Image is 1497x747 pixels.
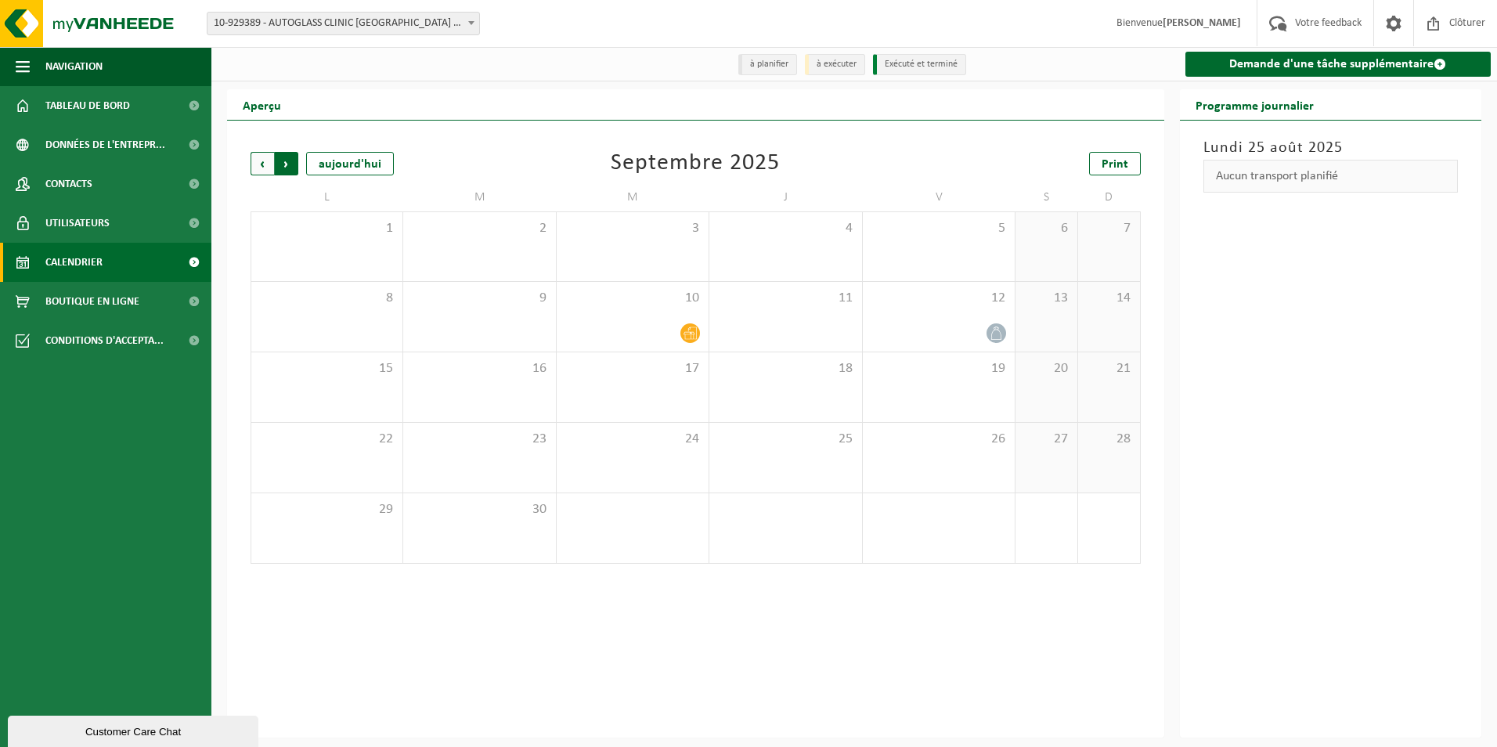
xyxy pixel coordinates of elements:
a: Print [1089,152,1141,175]
strong: [PERSON_NAME] [1163,17,1241,29]
td: L [251,183,403,211]
span: 19 [871,360,1007,377]
span: 21 [1086,360,1132,377]
span: 13 [1023,290,1070,307]
span: 4 [717,220,853,237]
span: 14 [1086,290,1132,307]
span: 16 [411,360,547,377]
span: 10-929389 - AUTOGLASS CLINIC TOURNAI - MARQUAIN [207,12,480,35]
span: 12 [871,290,1007,307]
span: 10-929389 - AUTOGLASS CLINIC TOURNAI - MARQUAIN [207,13,479,34]
h2: Programme journalier [1180,89,1329,120]
span: 18 [717,360,853,377]
li: à exécuter [805,54,865,75]
span: Utilisateurs [45,204,110,243]
span: 9 [411,290,547,307]
span: Boutique en ligne [45,282,139,321]
span: 23 [411,431,547,448]
span: Conditions d'accepta... [45,321,164,360]
li: Exécuté et terminé [873,54,966,75]
span: Calendrier [45,243,103,282]
td: V [863,183,1015,211]
span: 7 [1086,220,1132,237]
span: 27 [1023,431,1070,448]
span: 28 [1086,431,1132,448]
span: Suivant [275,152,298,175]
div: aujourd'hui [306,152,394,175]
span: 25 [717,431,853,448]
div: Aucun transport planifié [1203,160,1459,193]
div: Septembre 2025 [611,152,780,175]
span: 15 [259,360,395,377]
span: 30 [411,501,547,518]
span: 3 [565,220,701,237]
span: 10 [565,290,701,307]
iframe: chat widget [8,713,262,747]
span: Données de l'entrepr... [45,125,165,164]
h3: Lundi 25 août 2025 [1203,136,1459,160]
span: 6 [1023,220,1070,237]
span: 2 [411,220,547,237]
span: Navigation [45,47,103,86]
td: S [1015,183,1078,211]
span: 22 [259,431,395,448]
li: à planifier [738,54,797,75]
span: Print [1102,158,1128,171]
span: 29 [259,501,395,518]
span: 26 [871,431,1007,448]
span: Contacts [45,164,92,204]
span: 24 [565,431,701,448]
span: 1 [259,220,395,237]
a: Demande d'une tâche supplémentaire [1185,52,1492,77]
span: 8 [259,290,395,307]
td: M [557,183,709,211]
td: M [403,183,556,211]
span: 17 [565,360,701,377]
td: D [1078,183,1141,211]
span: 20 [1023,360,1070,377]
td: J [709,183,862,211]
span: Tableau de bord [45,86,130,125]
span: Précédent [251,152,274,175]
h2: Aperçu [227,89,297,120]
span: 11 [717,290,853,307]
span: 5 [871,220,1007,237]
